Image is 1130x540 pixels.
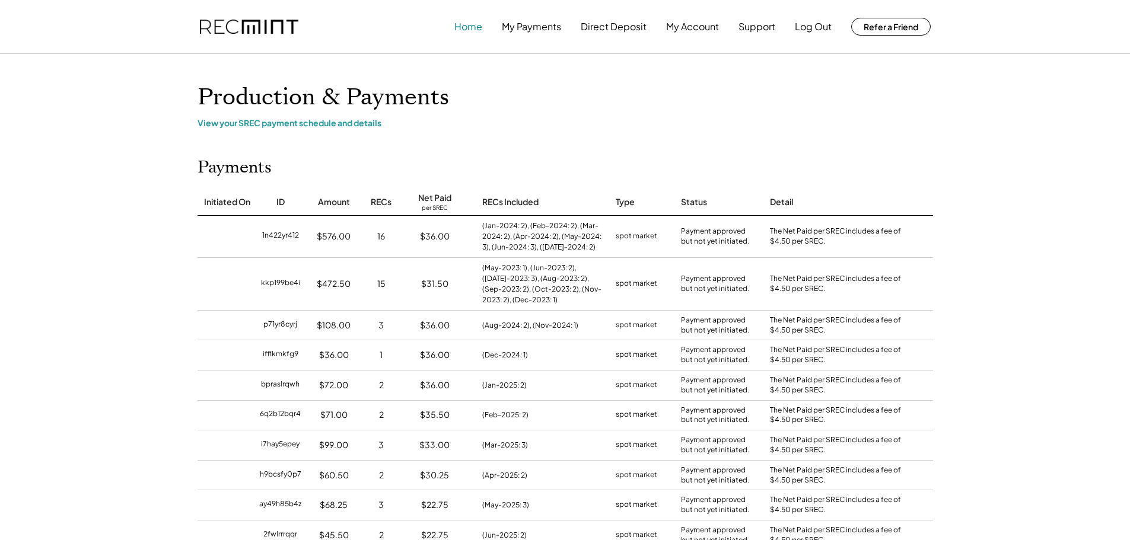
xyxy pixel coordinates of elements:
div: per SREC [422,204,448,213]
div: p71yr8cyrj [263,319,297,331]
div: spot market [616,499,657,511]
div: $36.00 [420,379,450,391]
div: (Mar-2025: 3) [482,440,528,450]
div: kkp199be4i [261,278,300,290]
div: (Jan-2024: 2), (Feb-2024: 2), (Mar-2024: 2), (Apr-2024: 2), (May-2024: 3), (Jun-2024: 3), ([DATE]... [482,221,604,253]
div: 2 [379,379,384,391]
div: Net Paid [418,192,451,204]
div: 16 [377,231,385,242]
button: My Payments [502,15,561,39]
div: 3 [378,499,384,511]
div: spot market [616,469,657,481]
div: 2 [379,409,384,421]
div: (May-2025: 3) [482,500,529,510]
div: RECs [371,196,391,208]
div: (May-2023: 1), (Jun-2023: 2), ([DATE]-2023: 3), (Aug-2023: 2), (Sep-2023: 2), (Oct-2023: 2), (Nov... [482,263,604,305]
div: (Feb-2025: 2) [482,410,529,420]
div: $576.00 [317,231,351,242]
div: The Net Paid per SREC includes a fee of $4.50 per SREC. [770,375,906,395]
div: spot market [616,319,657,331]
div: RECs Included [482,196,539,208]
div: i7hay5epey [261,439,300,451]
div: The Net Paid per SREC includes a fee of $4.50 per SREC. [770,274,906,294]
div: $108.00 [317,319,351,331]
button: Direct Deposit [581,15,647,39]
div: h9bcsfy0p7 [260,469,301,481]
div: Payment approved but not yet initiated. [681,226,758,247]
div: Payment approved but not yet initiated. [681,315,758,335]
div: The Net Paid per SREC includes a fee of $4.50 per SREC. [770,226,906,247]
div: Detail [770,196,793,208]
div: spot market [616,231,657,242]
div: $99.00 [319,439,348,451]
div: Payment approved but not yet initiated. [681,435,758,455]
button: Home [454,15,482,39]
div: $68.25 [320,499,348,511]
div: Payment approved but not yet initiated. [681,345,758,365]
div: 3 [378,319,384,331]
button: My Account [666,15,719,39]
div: Payment approved but not yet initiated. [681,495,758,515]
div: $36.00 [319,349,349,361]
div: The Net Paid per SREC includes a fee of $4.50 per SREC. [770,435,906,455]
div: $71.00 [320,409,348,421]
div: Payment approved but not yet initiated. [681,274,758,294]
div: $22.75 [421,499,448,511]
div: (Aug-2024: 2), (Nov-2024: 1) [482,320,578,331]
div: $36.00 [420,231,450,242]
div: spot market [616,278,657,290]
div: Payment approved but not yet initiated. [681,375,758,395]
div: The Net Paid per SREC includes a fee of $4.50 per SREC. [770,405,906,426]
div: ay49h85b4z [259,499,301,511]
div: Payment approved but not yet initiated. [681,405,758,426]
div: $31.50 [421,278,448,290]
div: 15 [377,278,386,290]
div: Amount [318,196,350,208]
div: spot market [616,379,657,391]
div: Type [616,196,635,208]
div: (Apr-2025: 2) [482,470,527,481]
div: $30.25 [420,469,449,481]
div: $72.00 [319,379,348,391]
div: spot market [616,439,657,451]
div: 3 [378,439,384,451]
div: Status [681,196,707,208]
div: The Net Paid per SREC includes a fee of $4.50 per SREC. [770,465,906,485]
div: (Jan-2025: 2) [482,380,527,391]
div: 1n422yr412 [262,231,299,242]
div: 2 [379,469,384,481]
div: bpraslrqwh [261,379,300,391]
div: ifflkmkfg9 [263,349,298,361]
div: spot market [616,349,657,361]
button: Log Out [795,15,832,39]
div: (Dec-2024: 1) [482,350,528,360]
div: The Net Paid per SREC includes a fee of $4.50 per SREC. [770,315,906,335]
div: The Net Paid per SREC includes a fee of $4.50 per SREC. [770,345,906,365]
div: View your SREC payment schedule and details [198,117,933,128]
div: Initiated On [204,196,250,208]
button: Refer a Friend [851,18,931,36]
img: recmint-logotype%403x.png [200,20,298,34]
button: Support [739,15,775,39]
h1: Production & Payments [198,84,933,111]
div: $36.00 [420,319,450,331]
div: spot market [616,409,657,421]
div: $33.00 [419,439,450,451]
div: 1 [380,349,383,361]
h2: Payments [198,158,272,178]
div: Payment approved but not yet initiated. [681,465,758,485]
div: $35.50 [420,409,450,421]
div: $60.50 [319,469,349,481]
div: $36.00 [420,349,450,361]
div: ID [276,196,285,208]
div: The Net Paid per SREC includes a fee of $4.50 per SREC. [770,495,906,515]
div: 6q2b12bqr4 [260,409,301,421]
div: $472.50 [317,278,351,290]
